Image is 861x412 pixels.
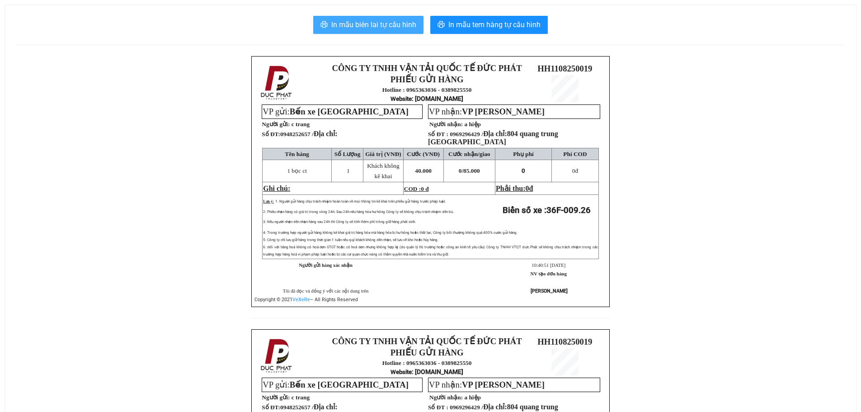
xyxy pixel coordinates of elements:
[428,131,558,146] span: 0969296429 /
[263,210,453,214] span: 2: Phiếu nhận hàng có giá trị trong vòng 24h. Sau 24h nếu hàng hóa hư hỏng Công ty sẽ không chịu ...
[429,380,545,389] span: VP nhận:
[331,19,416,30] span: In mẫu biên lai tự cấu hình
[429,394,463,401] strong: Người nhận:
[448,19,541,30] span: In mẫu tem hàng tự cấu hình
[332,63,522,73] strong: CÔNG TY TNHH VẬN TẢI QUỐC TẾ ĐỨC PHÁT
[263,245,598,256] span: 6: Đối với hàng hoá không có hoá đơn GTGT hoặc có hoá đơn nhưng không hợp lệ (do quản lý thị trườ...
[526,185,529,192] span: 0
[290,380,409,389] span: Bến xe [GEOGRAPHIC_DATA]
[464,394,481,401] span: a hiệp
[382,360,472,366] strong: Hotline : 0965363036 - 0389825550
[391,369,412,375] span: Website
[290,107,409,116] span: Bến xe [GEOGRAPHIC_DATA]
[313,16,423,34] button: printerIn mẫu biên lai tự cấu hình
[263,231,518,235] span: 4: Trong trường hợp người gửi hàng không kê khai giá trị hàng hóa mà hàng hóa bị hư hỏng hoặc thấ...
[462,107,545,116] span: VP [PERSON_NAME]
[428,130,558,146] span: 804 quang trung [GEOGRAPHIC_DATA]
[254,297,358,303] span: Copyright © 2021 – All Rights Reserved
[503,205,591,215] strong: Biển số xe :
[263,220,415,224] span: 3: Nếu người nhận đến nhận hàng sau 24h thì Công ty sẽ tính thêm phí trông giữ hàng phát sinh.
[572,167,575,174] span: 0
[531,271,567,276] strong: NV tạo đơn hàng
[292,394,310,401] span: c trang
[262,394,290,401] strong: Người gửi:
[529,185,533,192] span: đ
[421,185,428,192] span: 0 đ
[407,151,440,157] span: Cước (VNĐ)
[572,167,578,174] span: đ
[367,162,399,180] span: Khách không kê khai
[283,289,369,294] span: Tôi đã đọc và đồng ý với các nội dung trên
[314,403,338,411] span: Địa chỉ:
[462,380,545,389] span: VP [PERSON_NAME]
[391,368,463,375] strong: : [DOMAIN_NAME]
[382,86,472,93] strong: Hotline : 0965363036 - 0389825550
[415,167,432,174] span: 40.000
[262,121,290,128] strong: Người gửi:
[299,263,353,268] strong: Người gửi hàng xác nhận
[464,121,481,128] span: a hiệp
[532,263,565,268] span: 10:40:51 [DATE]
[263,185,290,192] span: Ghi chú:
[429,121,463,128] strong: Người nhận:
[263,199,273,204] span: Lưu ý:
[365,151,401,157] span: Giá trị (VNĐ)
[448,151,490,157] span: Cước nhận/giao
[391,95,412,102] span: Website
[292,121,310,128] span: c trang
[428,130,558,146] span: Địa chỉ:
[463,167,480,174] span: 85.000
[537,64,592,73] span: HH1108250019
[258,64,296,102] img: logo
[334,151,361,157] span: Số Lượng
[263,380,409,389] span: VP gửi:
[262,131,337,137] strong: Số ĐT:
[563,151,587,157] span: Phí COD
[347,167,350,174] span: 1
[263,238,438,242] span: 5: Công ty chỉ lưu giữ hàng trong thời gian 1 tuần nếu quý khách không đến nhận, sẽ lưu về kho ho...
[263,107,409,116] span: VP gửi:
[292,297,310,303] a: VeXeRe
[391,95,463,102] strong: : [DOMAIN_NAME]
[275,199,446,204] span: 1: Người gửi hàng chịu trách nhiệm hoàn toàn về mọi thông tin kê khai trên phiếu gửi hàng trước p...
[522,167,525,174] span: 0
[285,151,309,157] span: Tên hàng
[280,131,338,137] span: 0948252657 /
[320,21,328,29] span: printer
[430,16,548,34] button: printerIn mẫu tem hàng tự cấu hình
[258,337,296,375] img: logo
[391,75,464,84] strong: PHIẾU GỬI HÀNG
[496,185,533,192] span: Phải thu:
[262,404,337,411] strong: Số ĐT:
[459,167,480,174] span: 0/
[280,404,338,411] span: 0948252657 /
[428,404,448,411] strong: Số ĐT :
[404,185,429,192] span: COD :
[287,167,307,174] span: 1 bọc ct
[546,205,591,215] span: 36F-009.26
[513,151,533,157] span: Phụ phí
[332,336,522,346] strong: CÔNG TY TNHH VẬN TẢI QUỐC TẾ ĐỨC PHÁT
[438,21,445,29] span: printer
[537,337,592,346] span: HH1108250019
[428,131,448,137] strong: Số ĐT :
[391,348,464,357] strong: PHIẾU GỬI HÀNG
[531,288,568,294] strong: [PERSON_NAME]
[429,107,545,116] span: VP nhận:
[314,130,338,137] span: Địa chỉ:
